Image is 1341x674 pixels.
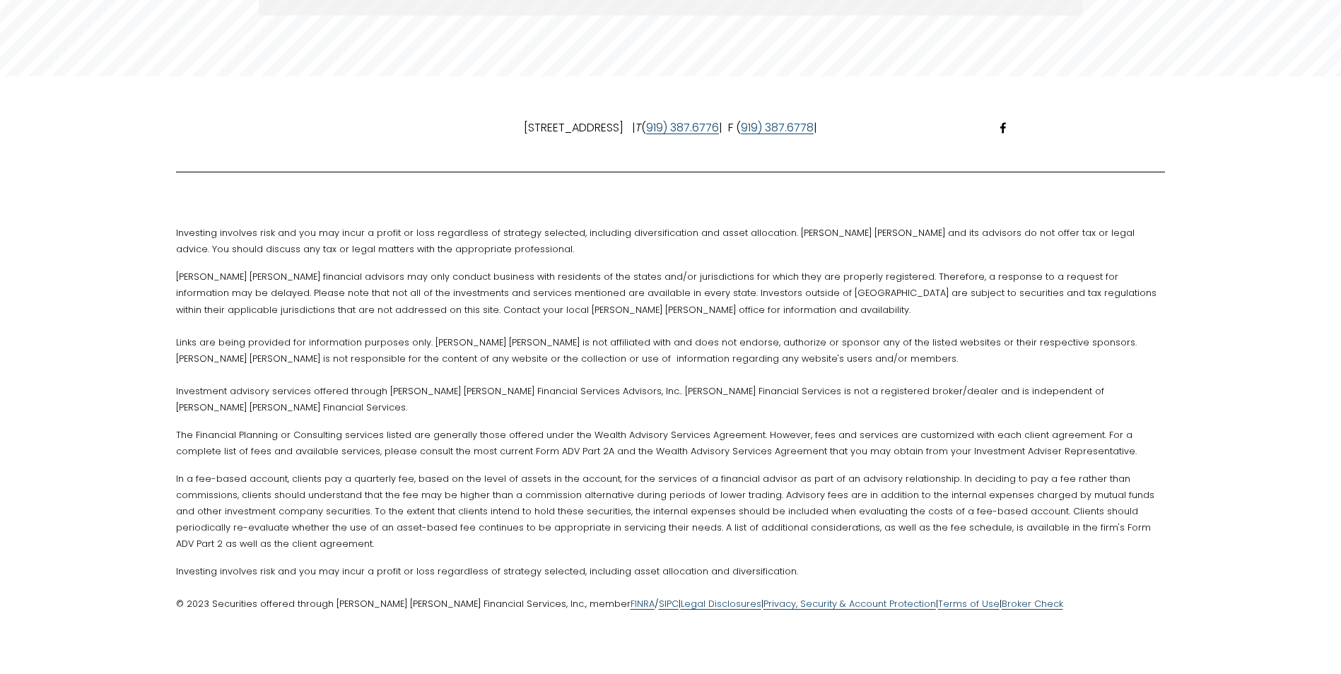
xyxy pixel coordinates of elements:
[1002,596,1063,612] a: Broker Check
[997,122,1009,134] a: Facebook
[176,563,1166,612] p: Investing involves risk and you may incur a profit or loss regardless of strategy selected, inclu...
[763,596,936,612] a: Privacy, Security & Account Protection
[176,268,1166,415] p: [PERSON_NAME] [PERSON_NAME] financial advisors may only conduct business with residents of the st...
[176,471,1166,552] p: In a fee-based account, clients pay a quarterly fee, based on the level of assets in the account,...
[176,225,1166,257] p: Investing involves risk and you may incur a profit or loss regardless of strategy selected, inclu...
[636,119,641,136] em: T
[681,596,761,612] a: Legal Disclosures
[938,596,1000,612] a: Terms of Use
[681,598,761,610] span: Legal Disclosures
[659,598,679,610] span: SIPC
[176,427,1166,459] p: The Financial Planning or Consulting services listed are generally those offered under the Wealth...
[631,598,655,610] span: FINRA
[646,118,719,138] a: 919) 387.6776
[176,118,1166,138] p: [STREET_ADDRESS] | ( | F ( |
[763,598,936,610] span: Privacy, Security & Account Protection
[741,118,814,138] a: 919) 387.6778
[631,596,655,612] a: FINRA
[659,596,679,612] a: SIPC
